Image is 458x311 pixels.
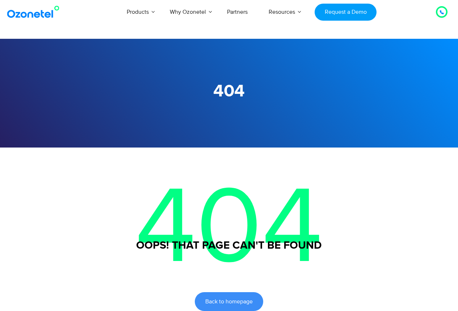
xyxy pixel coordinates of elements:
[28,82,430,101] h1: 404
[195,292,263,311] a: Back to homepage
[205,299,253,304] span: Back to homepage
[28,148,430,310] p: 404
[315,4,377,21] a: Request a Demo
[28,239,430,253] h3: Oops! That page can't be found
